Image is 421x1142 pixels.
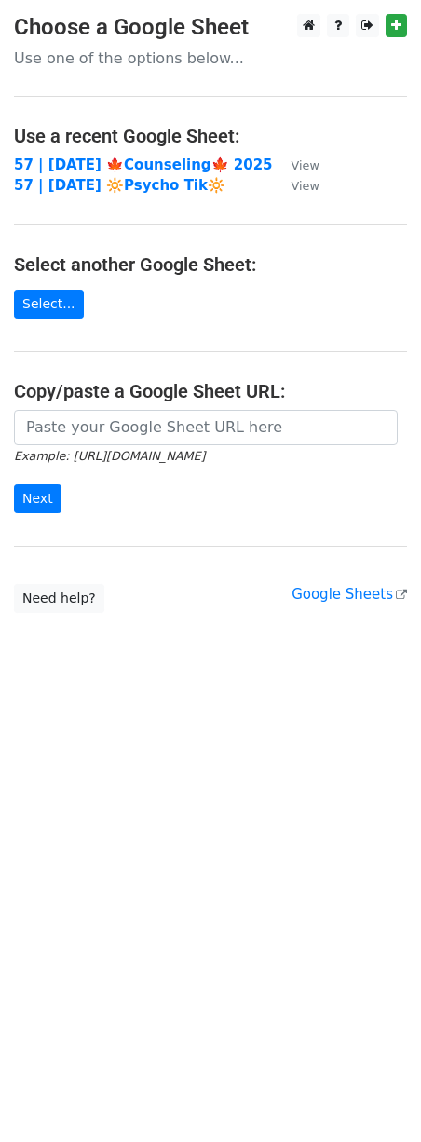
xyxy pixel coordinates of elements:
[14,14,407,41] h3: Choose a Google Sheet
[14,484,61,513] input: Next
[14,125,407,147] h4: Use a recent Google Sheet:
[273,177,319,194] a: View
[14,290,84,319] a: Select...
[14,253,407,276] h4: Select another Google Sheet:
[273,156,319,173] a: View
[292,586,407,603] a: Google Sheets
[14,449,205,463] small: Example: [URL][DOMAIN_NAME]
[14,380,407,402] h4: Copy/paste a Google Sheet URL:
[14,177,225,194] a: 57 | [DATE] 🔆Psycho Tik🔆
[14,156,273,173] a: 57 | [DATE] 🍁Counseling🍁 2025
[14,584,104,613] a: Need help?
[14,48,407,68] p: Use one of the options below...
[292,179,319,193] small: View
[14,410,398,445] input: Paste your Google Sheet URL here
[292,158,319,172] small: View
